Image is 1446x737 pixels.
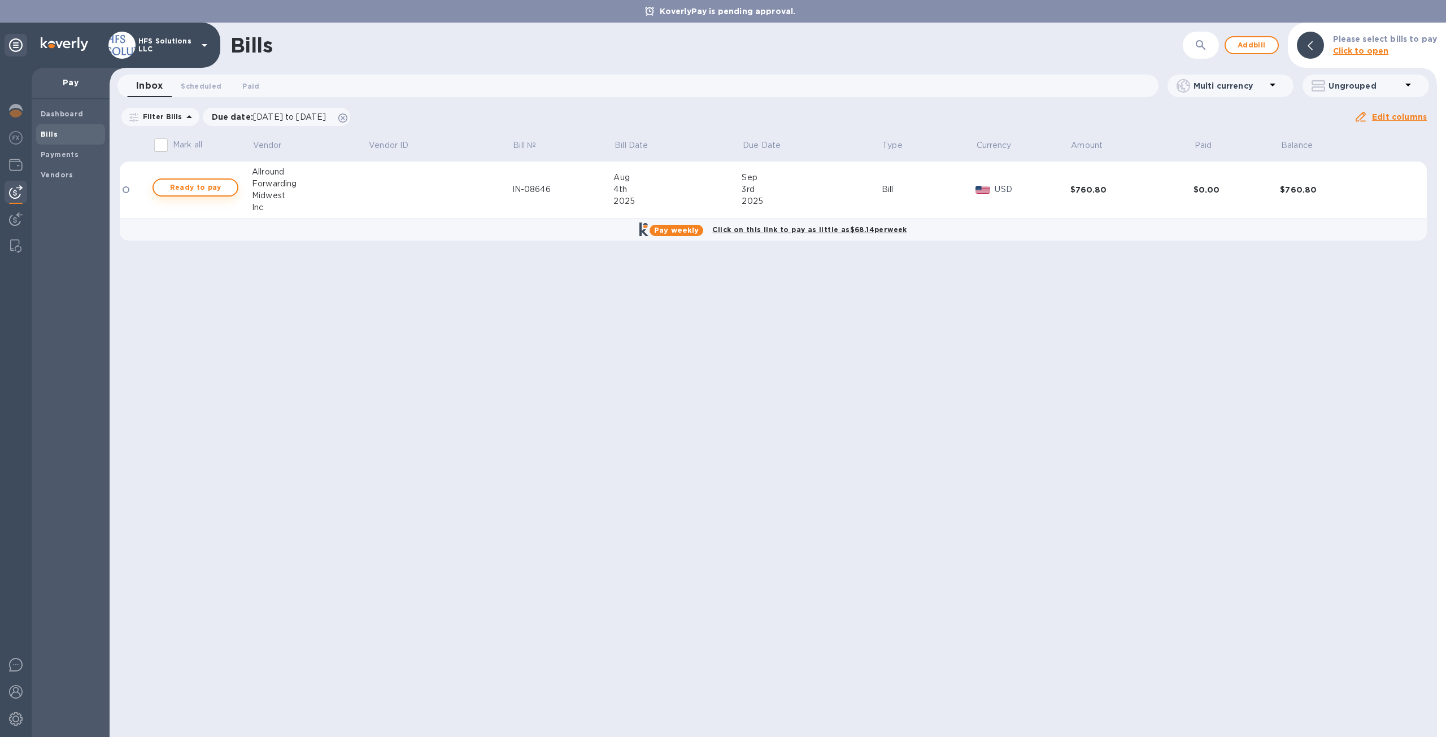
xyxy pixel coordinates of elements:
div: Bill [882,184,975,195]
p: Due Date [743,139,781,151]
span: Bill Date [615,139,663,151]
button: Addbill [1225,36,1279,54]
div: 4th [613,184,742,195]
span: Amount [1071,139,1117,151]
span: [DATE] to [DATE] [253,112,326,121]
span: Add bill [1235,38,1269,52]
div: Midwest [252,190,368,202]
b: Vendors [41,171,73,179]
p: Vendor [253,139,282,151]
span: Scheduled [181,80,221,92]
span: Due Date [743,139,795,151]
div: Aug [613,172,742,184]
img: Foreign exchange [9,131,23,145]
span: Paid [1195,139,1227,151]
div: 3rd [742,184,881,195]
p: Type [882,139,903,151]
span: Paid [242,80,259,92]
div: Sep [742,172,881,184]
span: Type [882,139,917,151]
p: Mark all [173,139,202,151]
span: Bill № [513,139,551,151]
span: Balance [1281,139,1327,151]
u: Edit columns [1372,112,1427,121]
p: Bill Date [615,139,648,151]
p: Filter Bills [138,112,182,121]
div: Allround [252,166,368,178]
h1: Bills [230,33,272,57]
b: Pay weekly [654,226,699,234]
div: IN-08646 [512,184,614,195]
div: 2025 [742,195,881,207]
div: $760.80 [1070,184,1194,195]
b: Click to open [1333,46,1389,55]
button: Ready to pay [153,178,238,197]
p: Multi currency [1194,80,1266,91]
div: Forwarding [252,178,368,190]
img: Wallets [9,158,23,172]
p: Currency [977,139,1012,151]
b: Click on this link to pay as little as $68.14 per week [712,225,907,234]
span: Vendor [253,139,297,151]
p: Pay [41,77,101,88]
div: $0.00 [1194,184,1281,195]
img: USD [975,186,991,194]
img: Logo [41,37,88,51]
p: Ungrouped [1329,80,1401,91]
p: HFS Solutions LLC [138,37,195,53]
b: Please select bills to pay [1333,34,1437,43]
p: Vendor ID [369,139,408,151]
b: Bills [41,130,58,138]
b: Dashboard [41,110,84,118]
p: KoverlyPay is pending approval. [654,6,802,17]
p: Bill № [513,139,536,151]
p: Balance [1281,139,1313,151]
div: Unpin categories [5,34,27,56]
p: USD [995,184,1070,195]
b: Payments [41,150,79,159]
div: $760.80 [1280,184,1404,195]
div: Due date:[DATE] to [DATE] [203,108,351,126]
div: Inc [252,202,368,213]
span: Inbox [136,78,163,94]
span: Ready to pay [163,181,228,194]
p: Amount [1071,139,1103,151]
div: 2025 [613,195,742,207]
span: Vendor ID [369,139,423,151]
p: Due date : [212,111,332,123]
p: Paid [1195,139,1212,151]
